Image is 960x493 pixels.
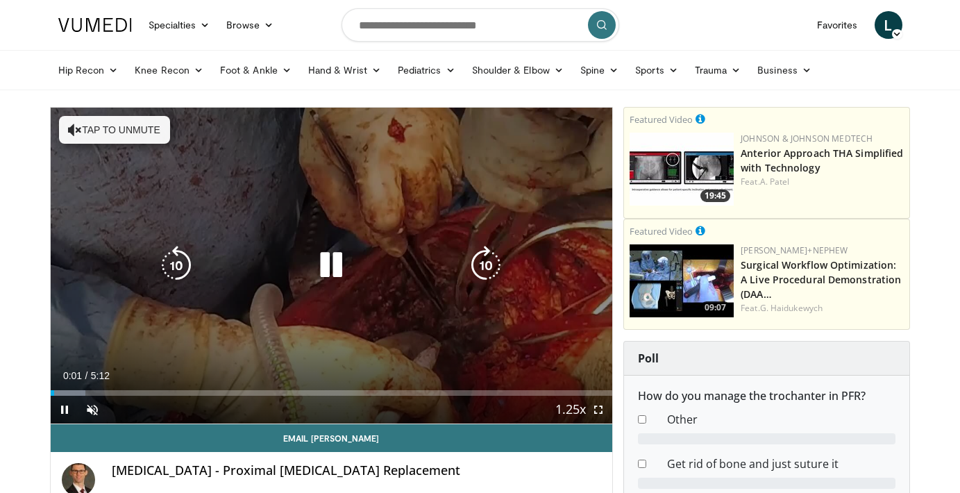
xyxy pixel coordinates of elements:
[140,11,219,39] a: Specialties
[58,18,132,32] img: VuMedi Logo
[572,56,627,84] a: Spine
[630,133,734,206] a: 19:45
[51,108,613,424] video-js: Video Player
[389,56,464,84] a: Pediatrics
[657,411,906,428] dd: Other
[112,463,602,478] h4: [MEDICAL_DATA] - Proximal [MEDICAL_DATA] Replacement
[657,456,906,472] dd: Get rid of bone and just suture it
[630,113,693,126] small: Featured Video
[741,147,903,174] a: Anterior Approach THA Simplified with Technology
[809,11,866,39] a: Favorites
[51,390,613,396] div: Progress Bar
[91,370,110,381] span: 5:12
[700,190,730,202] span: 19:45
[63,370,82,381] span: 0:01
[627,56,687,84] a: Sports
[218,11,282,39] a: Browse
[85,370,88,381] span: /
[557,396,584,424] button: Playback Rate
[50,56,127,84] a: Hip Recon
[875,11,902,39] a: L
[760,302,823,314] a: G. Haidukewych
[300,56,389,84] a: Hand & Wrist
[700,301,730,314] span: 09:07
[59,116,170,144] button: Tap to unmute
[464,56,572,84] a: Shoulder & Elbow
[638,351,659,366] strong: Poll
[630,244,734,317] a: 09:07
[741,302,904,315] div: Feat.
[630,133,734,206] img: 06bb1c17-1231-4454-8f12-6191b0b3b81a.150x105_q85_crop-smart_upscale.jpg
[126,56,212,84] a: Knee Recon
[78,396,106,424] button: Unmute
[342,8,619,42] input: Search topics, interventions
[51,396,78,424] button: Pause
[741,176,904,188] div: Feat.
[749,56,820,84] a: Business
[630,225,693,237] small: Featured Video
[630,244,734,317] img: bcfc90b5-8c69-4b20-afee-af4c0acaf118.150x105_q85_crop-smart_upscale.jpg
[687,56,750,84] a: Trauma
[212,56,300,84] a: Foot & Ankle
[741,244,848,256] a: [PERSON_NAME]+Nephew
[760,176,790,187] a: A. Patel
[741,258,901,301] a: Surgical Workflow Optimization: A Live Procedural Demonstration (DAA…
[638,390,895,403] h6: How do you manage the trochanter in PFR?
[741,133,873,144] a: Johnson & Johnson MedTech
[584,396,612,424] button: Fullscreen
[51,424,613,452] a: Email [PERSON_NAME]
